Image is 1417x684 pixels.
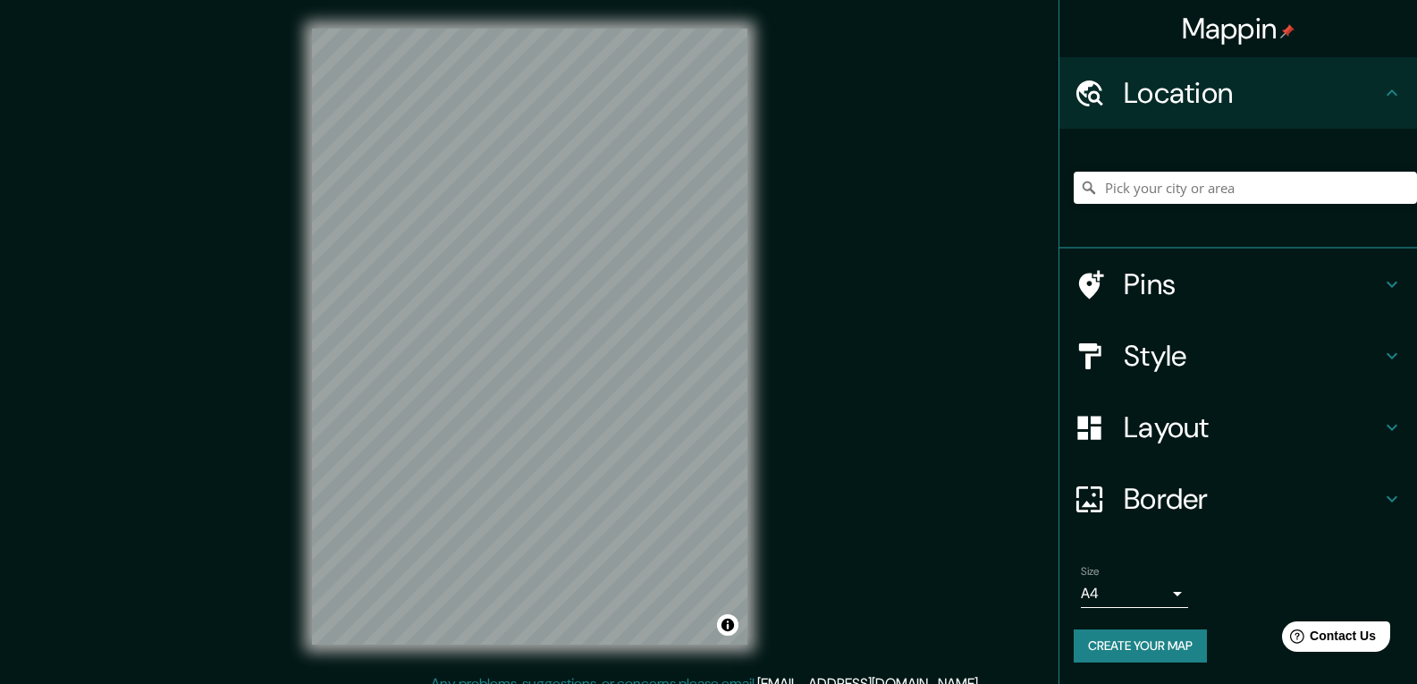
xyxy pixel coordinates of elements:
[1124,410,1381,445] h4: Layout
[1059,463,1417,535] div: Border
[717,614,738,636] button: Toggle attribution
[1081,579,1188,608] div: A4
[312,29,747,645] canvas: Map
[1280,24,1295,38] img: pin-icon.png
[1059,249,1417,320] div: Pins
[1059,57,1417,129] div: Location
[1182,11,1295,46] h4: Mappin
[1074,172,1417,204] input: Pick your city or area
[1059,392,1417,463] div: Layout
[1258,614,1397,664] iframe: Help widget launcher
[1124,481,1381,517] h4: Border
[1124,266,1381,302] h4: Pins
[1059,320,1417,392] div: Style
[1124,338,1381,374] h4: Style
[1074,629,1207,663] button: Create your map
[1124,75,1381,111] h4: Location
[1081,564,1100,579] label: Size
